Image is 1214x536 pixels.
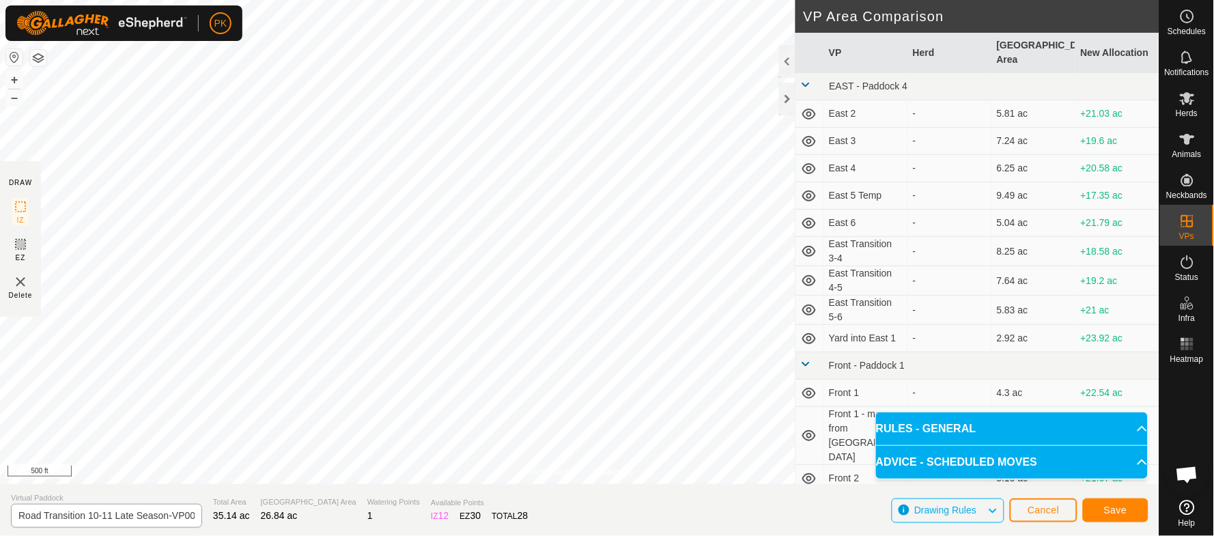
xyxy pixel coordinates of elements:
span: Help [1178,519,1196,527]
span: Cancel [1028,505,1060,516]
td: East 5 Temp [824,182,908,210]
td: Front 1 - move from [GEOGRAPHIC_DATA] [824,407,908,465]
td: 2.92 ac [991,325,1075,352]
td: 7.24 ac [991,128,1075,155]
td: +18.58 ac [1075,237,1159,266]
span: Total Area [213,496,250,508]
span: 35.14 ac [213,510,250,521]
div: - [913,216,986,230]
button: Cancel [1010,498,1077,522]
span: 28 [518,510,528,521]
span: Drawing Rules [914,505,976,516]
span: Available Points [431,497,528,509]
span: Save [1104,505,1127,516]
td: 8.25 ac [991,237,1075,266]
div: - [913,188,986,203]
a: Privacy Policy [526,466,577,479]
span: PK [214,16,227,31]
th: [GEOGRAPHIC_DATA] Area [991,33,1075,73]
span: Status [1175,273,1198,281]
div: IZ [431,509,449,523]
div: EZ [460,509,481,523]
span: IZ [17,215,25,225]
div: - [913,274,986,288]
td: Front 2 [824,465,908,492]
td: +21.79 ac [1075,210,1159,237]
img: VP [12,274,29,290]
td: +21.03 ac [1075,100,1159,128]
h2: VP Area Comparison [804,8,1159,25]
td: Front 1 [824,380,908,407]
div: - [913,303,986,318]
td: East 2 [824,100,908,128]
img: Gallagher Logo [16,11,187,36]
td: +19.2 ac [1075,266,1159,296]
td: East 4 [824,155,908,182]
span: Delete [9,290,33,300]
td: East 3 [824,128,908,155]
div: - [913,107,986,121]
td: +23.92 ac [1075,325,1159,352]
span: [GEOGRAPHIC_DATA] Area [261,496,356,508]
span: 1 [367,510,373,521]
span: Virtual Paddock [11,492,202,504]
span: RULES - GENERAL [876,421,976,437]
div: - [913,134,986,148]
td: 4.3 ac [991,380,1075,407]
span: Front - Paddock 1 [830,360,905,371]
td: East Transition 3-4 [824,237,908,266]
td: East 6 [824,210,908,237]
td: +20.58 ac [1075,155,1159,182]
p-accordion-header: ADVICE - SCHEDULED MOVES [876,446,1148,479]
th: New Allocation [1075,33,1159,73]
span: ADVICE - SCHEDULED MOVES [876,454,1037,470]
td: 5.83 ac [991,296,1075,325]
span: Neckbands [1166,191,1207,199]
button: Reset Map [6,49,23,66]
td: +19.6 ac [1075,128,1159,155]
a: Help [1160,494,1214,533]
button: – [6,89,23,106]
button: + [6,72,23,88]
td: 4.84 ac [991,407,1075,465]
span: Animals [1172,150,1202,158]
td: East Transition 4-5 [824,266,908,296]
td: 5.81 ac [991,100,1075,128]
div: - [913,386,986,400]
td: 9.49 ac [991,182,1075,210]
a: Contact Us [593,466,634,479]
span: Schedules [1168,27,1206,36]
p-accordion-header: RULES - GENERAL [876,412,1148,445]
td: +21.99 ac [1075,407,1159,465]
div: Open chat [1167,454,1208,495]
td: +22.54 ac [1075,380,1159,407]
div: - [913,244,986,259]
td: East Transition 5-6 [824,296,908,325]
td: +17.35 ac [1075,182,1159,210]
div: DRAW [9,178,32,188]
span: 26.84 ac [261,510,298,521]
div: - [913,161,986,175]
span: Herds [1176,109,1198,117]
div: - [913,331,986,345]
span: Heatmap [1170,355,1204,363]
span: 12 [438,510,449,521]
span: Infra [1178,314,1195,322]
span: 30 [470,510,481,521]
button: Save [1083,498,1148,522]
td: Yard into East 1 [824,325,908,352]
span: EZ [16,253,26,263]
td: 6.25 ac [991,155,1075,182]
td: 5.04 ac [991,210,1075,237]
th: VP [824,33,908,73]
div: TOTAL [492,509,528,523]
th: Herd [907,33,991,73]
span: VPs [1179,232,1194,240]
button: Map Layers [30,50,46,66]
span: EAST - Paddock 4 [830,81,908,91]
span: Watering Points [367,496,420,508]
td: +21 ac [1075,296,1159,325]
span: Notifications [1165,68,1209,76]
td: 7.64 ac [991,266,1075,296]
